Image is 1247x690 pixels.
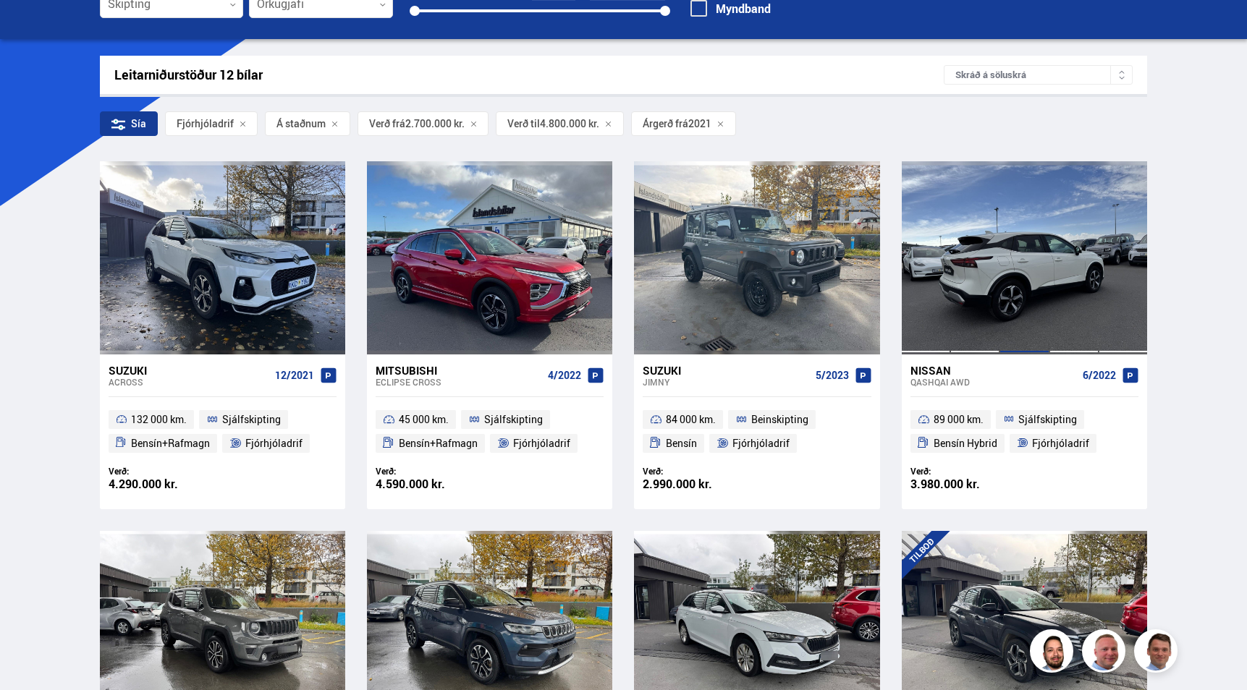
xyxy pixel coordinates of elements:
div: Verð: [910,466,1025,477]
span: 132 000 km. [131,411,187,428]
span: Verð frá [369,118,405,129]
a: Suzuki Jimny 5/2023 84 000 km. Beinskipting Bensín Fjórhjóladrif Verð: 2.990.000 kr. [634,354,879,509]
span: Fjórhjóladrif [1032,435,1089,452]
span: 12/2021 [275,370,314,381]
span: Bensín+Rafmagn [399,435,478,452]
div: Sía [100,111,158,136]
span: Sjálfskipting [484,411,543,428]
div: Verð: [109,466,223,477]
label: Myndband [690,2,771,15]
span: 84 000 km. [666,411,716,428]
div: Jimny [643,377,809,387]
span: Bensín Hybrid [934,435,997,452]
div: Verð: [643,466,757,477]
button: Opna LiveChat spjallviðmót [12,6,55,49]
span: Bensín+Rafmagn [131,435,210,452]
a: Nissan Qashqai AWD 6/2022 89 000 km. Sjálfskipting Bensín Hybrid Fjórhjóladrif Verð: 3.980.000 kr. [902,354,1147,509]
span: Verð til [507,118,540,129]
span: Fjórhjóladrif [245,435,303,452]
div: Skráð á söluskrá [944,65,1133,85]
div: Leitarniðurstöður 12 bílar [114,67,944,82]
span: Árgerð frá [643,118,688,129]
span: Á staðnum [276,118,326,129]
div: Mitsubishi [376,364,542,377]
span: 4.800.000 kr. [540,118,599,129]
span: Beinskipting [751,411,808,428]
span: 4/2022 [548,370,581,381]
span: Fjórhjóladrif [177,118,234,129]
img: FbJEzSuNWCJXmdc-.webp [1136,631,1180,675]
a: Suzuki Across 12/2021 132 000 km. Sjálfskipting Bensín+Rafmagn Fjórhjóladrif Verð: 4.290.000 kr. [100,354,345,509]
div: 2.990.000 kr. [643,478,757,490]
span: 2021 [688,118,711,129]
span: Sjálfskipting [1018,411,1077,428]
span: 5/2023 [816,370,849,381]
span: Fjórhjóladrif [732,435,790,452]
span: 6/2022 [1083,370,1116,381]
span: 45 000 km. [399,411,449,428]
div: Verð: [376,466,490,477]
span: 2.700.000 kr. [405,118,465,129]
span: 89 000 km. [934,411,984,428]
div: Across [109,377,269,387]
div: Suzuki [109,364,269,377]
div: Nissan [910,364,1077,377]
span: Bensín [666,435,697,452]
div: Suzuki [643,364,809,377]
div: 4.290.000 kr. [109,478,223,490]
div: 4.590.000 kr. [376,478,490,490]
span: Fjórhjóladrif [513,435,570,452]
div: Qashqai AWD [910,377,1077,387]
img: nhp88E3Fdnt1Opn2.png [1032,631,1075,675]
a: Mitsubishi Eclipse CROSS 4/2022 45 000 km. Sjálfskipting Bensín+Rafmagn Fjórhjóladrif Verð: 4.590... [367,354,612,509]
div: 3.980.000 kr. [910,478,1025,490]
img: siFngHWaQ9KaOqBr.png [1084,631,1128,675]
span: Sjálfskipting [222,411,281,428]
div: Eclipse CROSS [376,377,542,387]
